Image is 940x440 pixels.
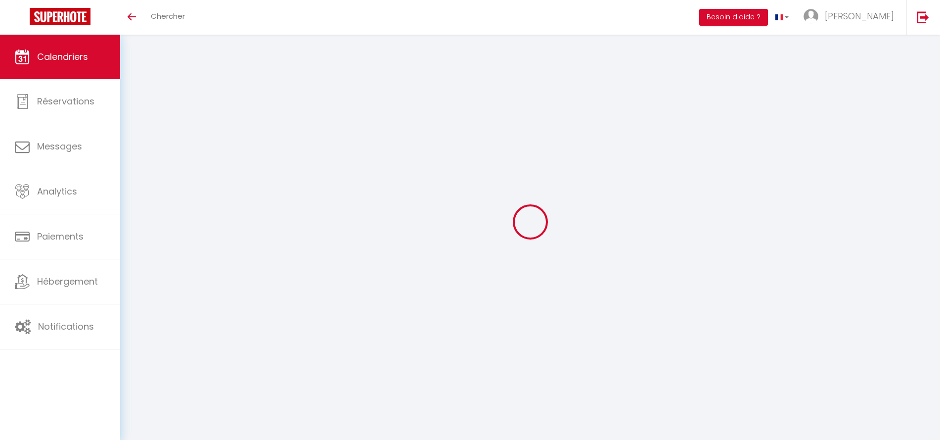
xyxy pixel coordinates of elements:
[37,230,84,243] span: Paiements
[37,275,98,288] span: Hébergement
[30,8,90,25] img: Super Booking
[699,9,768,26] button: Besoin d'aide ?
[37,50,88,63] span: Calendriers
[917,11,929,23] img: logout
[38,320,94,333] span: Notifications
[37,140,82,152] span: Messages
[151,11,185,21] span: Chercher
[825,10,894,22] span: [PERSON_NAME]
[37,185,77,197] span: Analytics
[804,9,818,24] img: ...
[37,95,94,107] span: Réservations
